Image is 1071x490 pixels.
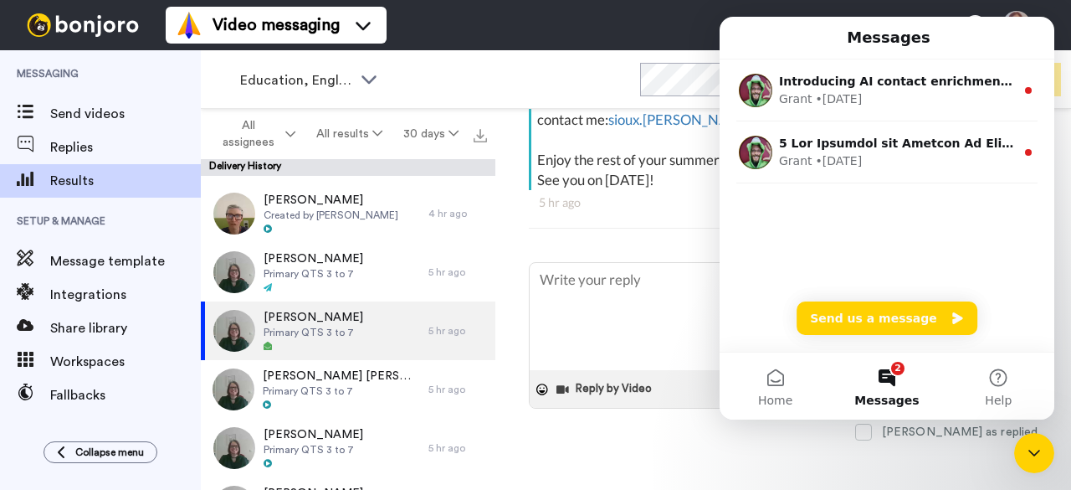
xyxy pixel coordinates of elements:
[50,318,201,338] span: Share library
[306,119,393,149] button: All results
[428,324,487,338] div: 5 hr ago
[469,121,492,147] button: Export all results that match these filters now.
[264,209,398,222] span: Created by [PERSON_NAME]
[474,129,487,142] img: export.svg
[264,309,363,326] span: [PERSON_NAME]
[201,184,495,243] a: [PERSON_NAME]Created by [PERSON_NAME]4 hr ago
[50,385,201,405] span: Fallbacks
[537,29,1033,190] div: Hi, I am so glad you have chosen the [GEOGRAPHIC_DATA]. I can't wait to welcome you on to campus ...
[263,368,420,384] span: [PERSON_NAME] [PERSON_NAME]
[214,117,282,151] span: All assignees
[50,352,201,372] span: Workspaces
[264,267,363,281] span: Primary QTS 3 to 7
[392,119,469,149] button: 30 days
[201,302,495,360] a: [PERSON_NAME]Primary QTS 3 to 75 hr ago
[213,427,255,469] img: fda7709c-fb92-4e66-981d-9249f2b3110f-thumb.jpg
[264,326,363,339] span: Primary QTS 3 to 7
[213,193,255,235] img: 8e4fd3a2-fa25-4f81-aba1-34ea3cbbb1c0-thumb.jpg
[213,310,255,352] img: fda7709c-fb92-4e66-981d-9249f2b3110f-thumb.jpg
[882,424,1038,441] div: [PERSON_NAME] as replied
[201,243,495,302] a: [PERSON_NAME]Primary QTS 3 to 75 hr ago
[50,137,201,157] span: Replies
[213,251,255,293] img: fda7709c-fb92-4e66-981d-9249f2b3110f-thumb.jpg
[213,369,254,410] img: fda7709c-fb92-4e66-981d-9249f2b3110f-thumb.jpg
[264,443,363,456] span: Primary QTS 3 to 7
[720,17,1054,420] iframe: Intercom live chat
[204,111,306,157] button: All assignees
[1014,433,1054,473] iframe: Intercom live chat
[176,12,202,39] img: vm-color.svg
[555,377,657,402] button: Reply by Video
[264,192,398,209] span: [PERSON_NAME]
[50,251,201,271] span: Message template
[44,441,157,463] button: Collapse menu
[213,13,340,37] span: Video messaging
[263,384,420,398] span: Primary QTS 3 to 7
[428,441,487,455] div: 5 hr ago
[428,383,487,396] div: 5 hr ago
[608,111,753,128] a: sioux.[PERSON_NAME]
[428,207,487,220] div: 4 hr ago
[201,360,495,419] a: [PERSON_NAME] [PERSON_NAME]Primary QTS 3 to 75 hr ago
[264,426,363,443] span: [PERSON_NAME]
[240,70,352,90] span: Education, English & Sport 2025
[264,250,363,267] span: [PERSON_NAME]
[50,285,201,305] span: Integrations
[201,159,495,176] div: Delivery History
[428,266,487,279] div: 5 hr ago
[75,446,144,459] span: Collapse menu
[201,419,495,477] a: [PERSON_NAME]Primary QTS 3 to 75 hr ago
[50,104,201,124] span: Send videos
[50,171,201,191] span: Results
[20,13,146,37] img: bj-logo-header-white.svg
[539,194,1027,211] div: 5 hr ago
